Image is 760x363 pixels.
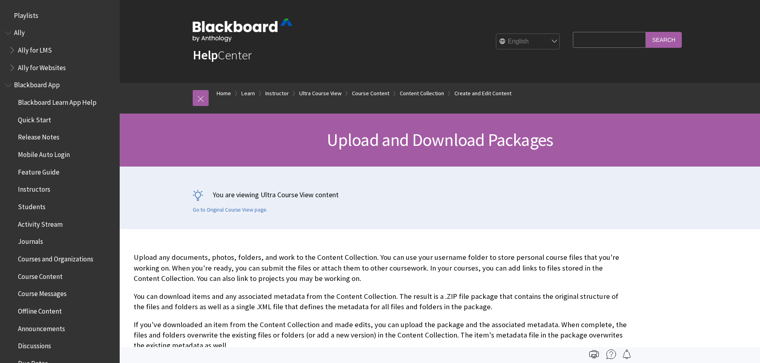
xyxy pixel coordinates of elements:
[454,88,511,98] a: Create and Edit Content
[193,190,687,200] p: You are viewing Ultra Course View content
[400,88,444,98] a: Content Collection
[14,78,60,89] span: Blackboard App
[14,26,25,37] span: Ally
[18,131,59,141] span: Release Notes
[265,88,289,98] a: Instructor
[5,9,115,22] nav: Book outline for Playlists
[18,183,50,194] span: Instructors
[241,88,255,98] a: Learn
[134,252,628,284] p: Upload any documents, photos, folders, and work to the Content Collection. You can use your usern...
[496,34,560,50] select: Site Language Selector
[217,88,231,98] a: Home
[18,61,66,72] span: Ally for Websites
[18,96,97,106] span: Blackboard Learn App Help
[299,88,342,98] a: Ultra Course View
[193,47,252,63] a: HelpCenter
[193,19,292,42] img: Blackboard by Anthology
[193,206,268,214] a: Go to Original Course View page.
[18,322,65,333] span: Announcements
[18,218,63,228] span: Activity Stream
[622,349,632,359] img: Follow this page
[606,349,616,359] img: More help
[18,113,51,124] span: Quick Start
[589,349,599,359] img: Print
[18,270,63,281] span: Course Content
[18,165,59,176] span: Feature Guide
[18,304,62,315] span: Offline Content
[134,320,628,351] p: If you've downloaded an item from the Content Collection and made edits, you can upload the packa...
[18,148,70,159] span: Mobile Auto Login
[134,291,628,312] p: You can download items and any associated metadata from the Content Collection. The result is a ....
[18,339,51,350] span: Discussions
[352,88,389,98] a: Course Content
[14,9,38,20] span: Playlists
[18,252,93,263] span: Courses and Organizations
[18,200,45,211] span: Students
[18,287,67,298] span: Course Messages
[327,129,553,151] span: Upload and Download Packages
[646,32,682,47] input: Search
[18,43,52,54] span: Ally for LMS
[18,235,43,246] span: Journals
[5,26,115,75] nav: Book outline for Anthology Ally Help
[193,47,218,63] strong: Help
